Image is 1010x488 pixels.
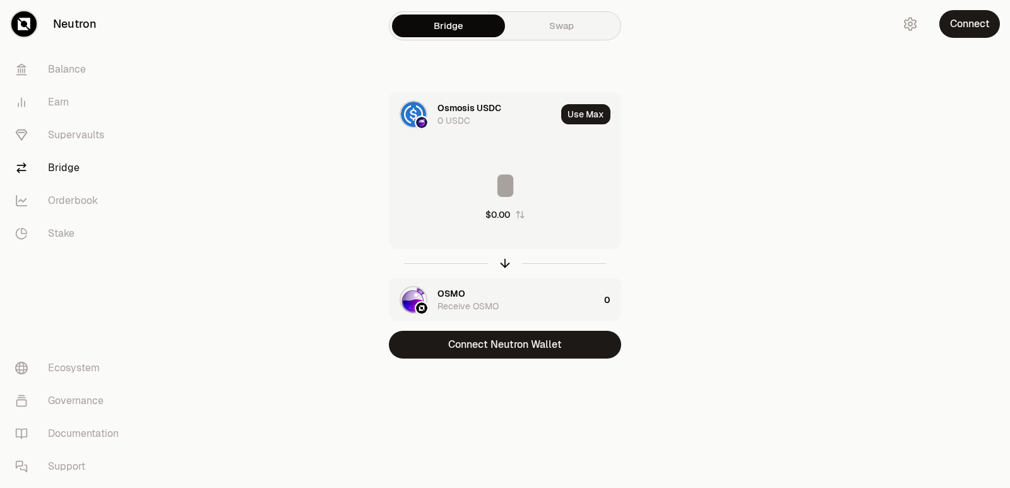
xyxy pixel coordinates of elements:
a: Bridge [5,152,136,184]
a: Balance [5,53,136,86]
a: Governance [5,384,136,417]
button: Use Max [561,104,610,124]
a: Ecosystem [5,352,136,384]
a: Orderbook [5,184,136,217]
div: Osmosis USDC [437,102,501,114]
a: Bridge [392,15,505,37]
img: OSMO Logo [401,287,426,312]
div: $0.00 [485,208,510,221]
img: Osmosis Logo [416,117,427,128]
button: $0.00 [485,208,525,221]
img: USDC Logo [401,102,426,127]
button: OSMO LogoNeutron LogoOSMOReceive OSMO0 [389,278,621,321]
a: Earn [5,86,136,119]
div: 0 USDC [437,114,470,127]
div: OSMO [437,287,465,300]
a: Documentation [5,417,136,450]
a: Supervaults [5,119,136,152]
div: OSMO LogoNeutron LogoOSMOReceive OSMO [389,278,599,321]
a: Support [5,450,136,483]
button: Connect [939,10,1000,38]
a: Swap [505,15,618,37]
img: Neutron Logo [416,302,427,314]
button: Connect Neutron Wallet [389,331,621,359]
div: 0 [604,278,621,321]
div: Receive OSMO [437,300,499,312]
div: USDC LogoOsmosis LogoOsmosis USDC0 USDC [389,93,556,136]
a: Stake [5,217,136,250]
